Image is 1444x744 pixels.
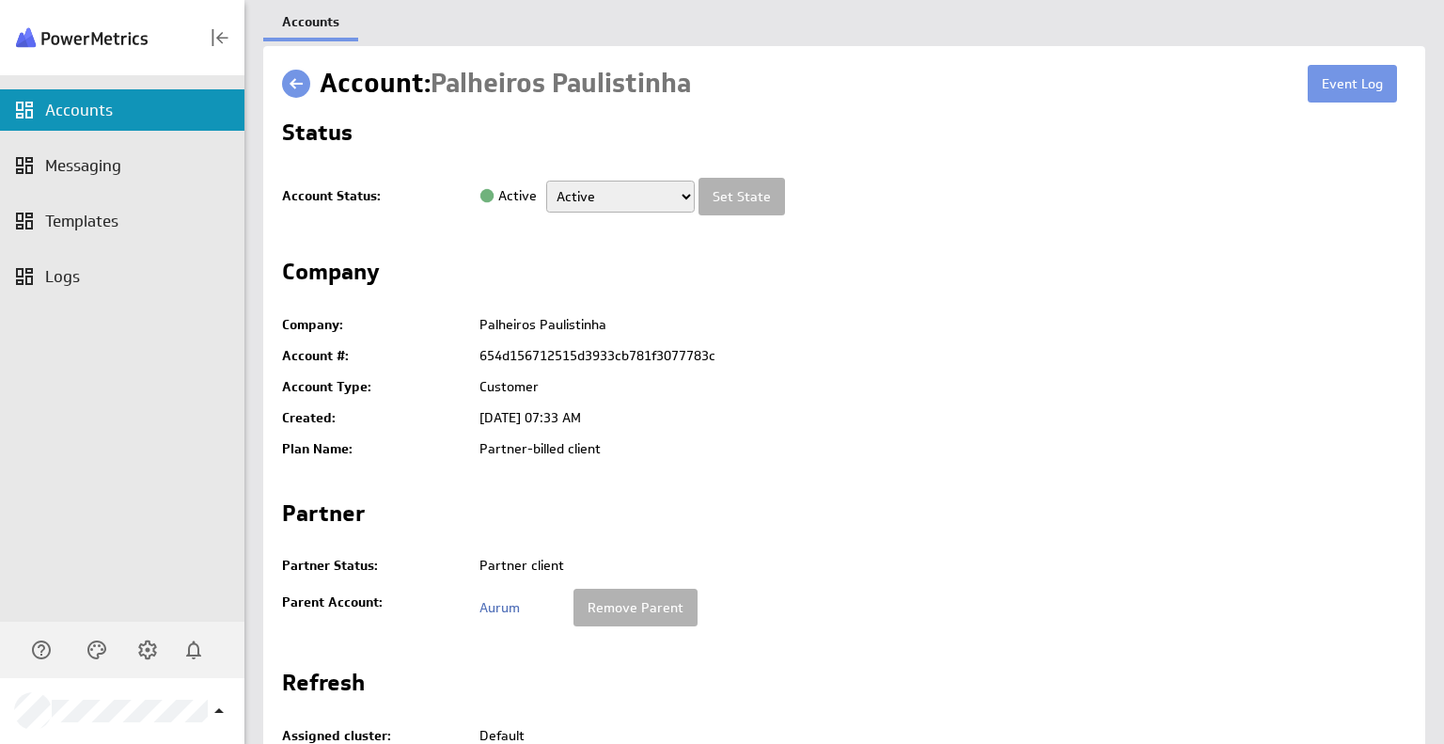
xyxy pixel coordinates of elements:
[1308,65,1397,103] a: Event Log
[204,22,236,54] div: Collapse
[86,639,108,661] svg: Themes
[470,372,1406,403] td: Customer
[282,502,365,532] h2: Partner
[282,340,470,372] td: Account #:
[470,170,537,223] td: Active
[282,170,470,223] td: Account Status:
[470,340,1406,372] td: 654d156712515d3933cb781f3077783c
[479,599,520,616] a: Aurum
[282,372,470,403] td: Account Type:
[282,261,380,291] h2: Company
[573,589,698,626] input: Remove Parent
[470,434,1406,465] td: Partner-billed client
[16,23,148,53] img: Klipfolio powermetrics logo
[470,309,1406,340] td: Palheiros Paulistinha
[282,581,470,634] td: Parent Account:
[132,634,164,666] div: Account and settings
[81,634,113,666] div: Themes
[282,672,365,702] h2: Refresh
[136,639,159,661] svg: Account and settings
[320,65,691,103] h1: Account:
[25,634,57,666] div: Help
[431,66,691,101] span: Palheiros Paulistinha
[45,266,240,287] div: Logs
[178,634,210,666] div: Notifications
[470,550,564,581] td: Partner client
[45,100,240,120] div: Accounts
[45,155,240,176] div: Messaging
[45,211,240,231] div: Templates
[282,403,470,434] td: Created:
[282,121,353,151] h2: Status
[698,178,785,215] input: Set State
[282,309,470,340] td: Company:
[282,550,470,581] td: Partner Status:
[470,403,1406,434] td: [DATE] 07:33 AM
[282,434,470,465] td: Plan Name:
